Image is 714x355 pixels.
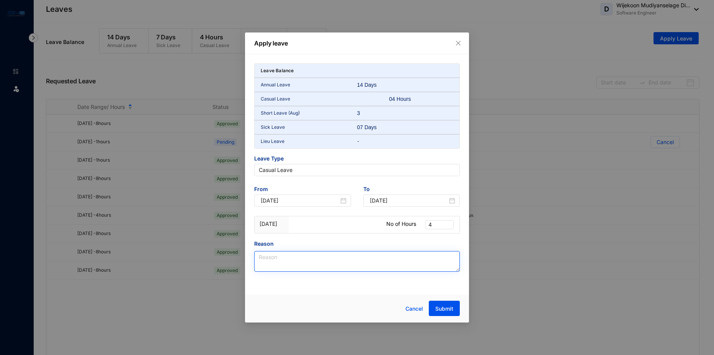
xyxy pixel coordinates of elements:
[259,164,455,176] span: Casual Leave
[454,39,462,47] button: Close
[429,301,460,316] button: Submit
[389,95,421,103] div: 04 Hours
[357,109,389,117] div: 3
[254,251,460,272] textarea: Reason
[400,301,429,316] button: Cancel
[428,220,451,229] span: 4
[363,185,460,195] span: To
[261,196,339,205] input: Start Date
[261,123,357,131] p: Sick Leave
[261,95,357,103] p: Casual Leave
[357,138,454,145] p: -
[261,138,357,145] p: Lieu Leave
[254,185,351,195] span: From
[386,220,416,228] p: No of Hours
[357,81,389,89] div: 14 Days
[261,81,357,89] p: Annual Leave
[357,123,389,131] div: 07 Days
[261,109,357,117] p: Short Leave (Aug)
[260,220,284,228] p: [DATE]
[435,305,453,313] span: Submit
[455,40,461,46] span: close
[405,305,423,313] span: Cancel
[254,240,279,248] label: Reason
[254,155,460,164] span: Leave Type
[370,196,448,205] input: End Date
[254,39,460,48] p: Apply leave
[261,67,294,75] p: Leave Balance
